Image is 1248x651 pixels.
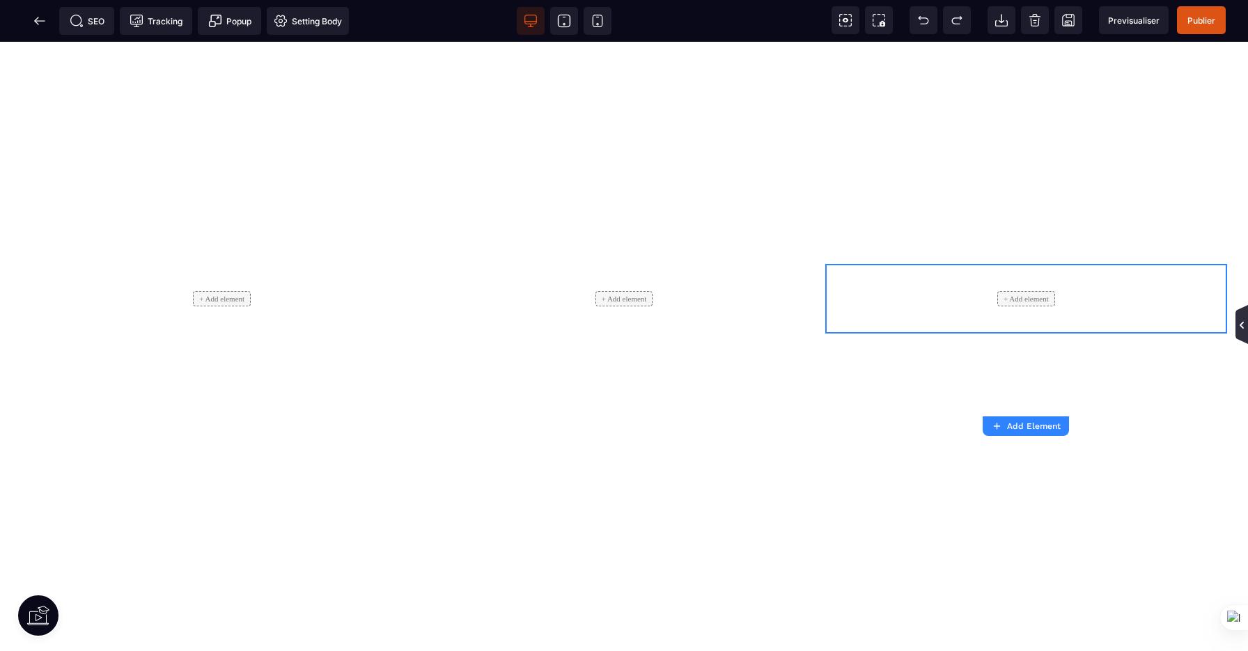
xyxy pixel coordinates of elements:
span: Previsualiser [1108,15,1160,26]
span: Setting Body [274,14,342,28]
span: Publier [1187,15,1215,26]
button: Add Element [983,416,1069,436]
span: Popup [208,14,251,28]
span: SEO [70,14,104,28]
span: View components [832,6,859,34]
span: Preview [1099,6,1169,34]
strong: Add Element [1007,421,1061,431]
span: Screenshot [865,6,893,34]
span: Tracking [130,14,182,28]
